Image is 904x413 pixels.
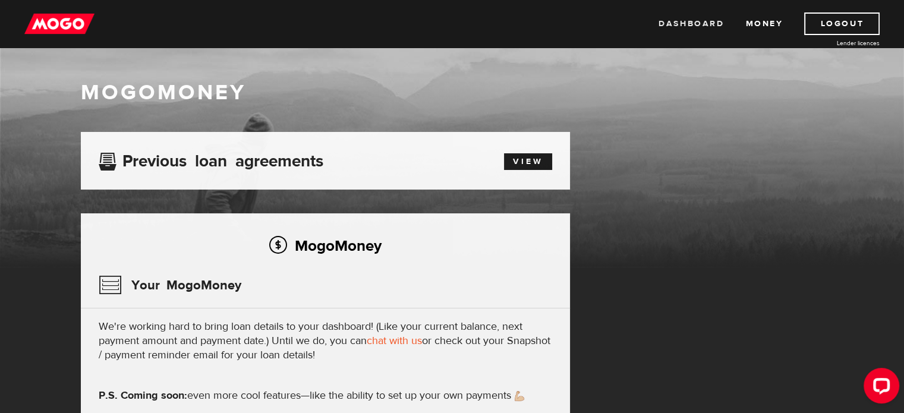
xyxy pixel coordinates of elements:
a: Lender licences [790,39,880,48]
p: even more cool features—like the ability to set up your own payments [99,389,552,403]
img: mogo_logo-11ee424be714fa7cbb0f0f49df9e16ec.png [24,12,95,35]
img: strong arm emoji [515,391,524,401]
a: Money [745,12,783,35]
strong: P.S. Coming soon: [99,389,187,402]
a: Logout [804,12,880,35]
h3: Previous loan agreements [99,152,323,167]
h1: MogoMoney [81,80,824,105]
p: We're working hard to bring loan details to your dashboard! (Like your current balance, next paym... [99,320,552,362]
iframe: LiveChat chat widget [854,363,904,413]
h2: MogoMoney [99,233,552,258]
a: chat with us [367,334,422,348]
a: Dashboard [659,12,724,35]
h3: Your MogoMoney [99,270,241,301]
a: View [504,153,552,170]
